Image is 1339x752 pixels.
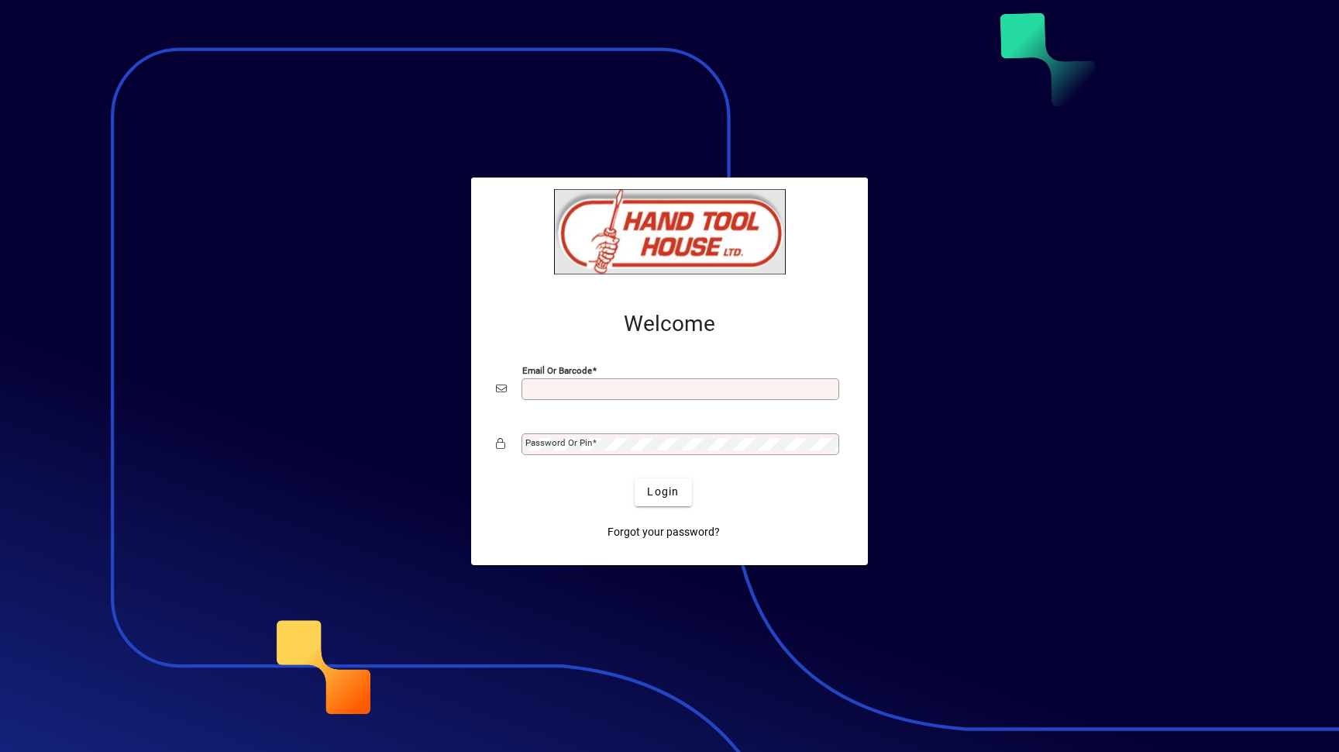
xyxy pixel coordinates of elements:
h2: Welcome [496,311,843,337]
span: Login [647,484,679,500]
a: Forgot your password? [601,519,726,547]
mat-label: Email or Barcode [522,364,592,375]
button: Login [635,478,691,506]
mat-label: Password or Pin [525,437,592,448]
span: Forgot your password? [608,524,720,540]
